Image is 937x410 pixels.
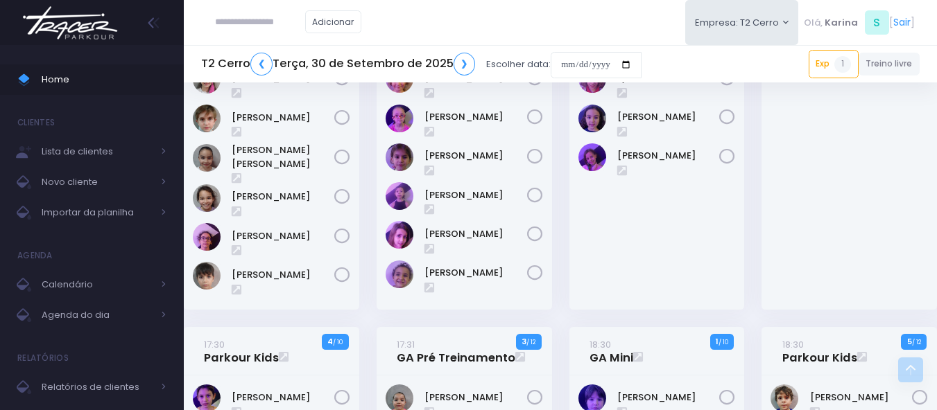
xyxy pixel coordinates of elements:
div: Escolher data: [201,48,642,80]
small: 17:30 [204,338,225,351]
strong: 3 [522,336,526,347]
a: Sair [893,15,911,30]
span: Relatórios de clientes [42,378,153,396]
a: [PERSON_NAME] [232,268,334,282]
img: Yara Laraichi [386,260,413,288]
h4: Relatórios [17,344,69,372]
a: [PERSON_NAME] [424,188,527,202]
span: Novo cliente [42,173,153,191]
a: [PERSON_NAME] [232,391,334,404]
span: Olá, [804,16,823,30]
a: [PERSON_NAME] [424,110,527,124]
span: S [865,10,889,35]
img: Sofia Alem santinho costa de Jesus [578,143,606,171]
a: [PERSON_NAME] [232,229,334,243]
strong: 4 [327,336,333,347]
span: Lista de clientes [42,143,153,161]
a: Treino livre [859,53,920,75]
small: 18:30 [590,338,611,351]
small: 17:31 [397,338,415,351]
span: Karina [825,16,858,30]
a: Exp1 [809,50,859,78]
a: ❯ [454,53,476,75]
span: Home [42,71,166,89]
strong: 1 [716,336,719,347]
a: [PERSON_NAME] [617,110,720,124]
a: 18:30Parkour Kids [782,337,857,365]
small: / 12 [912,338,921,346]
h5: T2 Cerro Terça, 30 de Setembro de 2025 [201,53,475,75]
h4: Agenda [17,242,53,269]
img: Fernando Pletsch Roncati [193,105,221,132]
span: 1 [834,56,851,73]
a: [PERSON_NAME] [232,190,334,204]
a: Adicionar [305,10,362,33]
img: Isabella Arouca [386,105,413,132]
strong: 5 [907,336,912,347]
img: Olivia Mascarenhas [386,221,413,249]
a: 17:30Parkour Kids [204,337,279,365]
span: Importar da planilha [42,204,153,222]
span: Calendário [42,276,153,294]
img: Rafael real amadeo de azevedo [193,262,221,289]
small: / 10 [719,338,728,346]
a: [PERSON_NAME] [232,111,334,125]
img: Nina Sciammarella Felicio [386,182,413,210]
div: [ ] [798,7,920,38]
small: 18:30 [782,338,804,351]
small: / 10 [333,338,343,346]
span: Agenda do dia [42,306,153,324]
img: Keity Lisa kawabe [193,184,221,212]
a: [PERSON_NAME] [424,149,527,163]
img: Rita Laraichi [578,105,606,132]
a: [PERSON_NAME] [617,149,720,163]
a: 17:31GA Pré Treinamento [397,337,515,365]
a: [PERSON_NAME] [617,391,720,404]
h4: Clientes [17,109,55,136]
a: ❮ [250,53,273,75]
a: [PERSON_NAME] [424,391,527,404]
a: [PERSON_NAME] [PERSON_NAME] [232,143,334,170]
a: 18:30GA Mini [590,337,633,365]
img: Miguel Aberle Rodrigues [193,223,221,251]
small: / 12 [526,338,535,346]
img: Maria Gaia [386,143,413,171]
img: Kayla Sara kawabe [193,144,221,172]
a: [PERSON_NAME] [810,391,913,404]
a: [PERSON_NAME] [424,227,527,241]
a: [PERSON_NAME] [424,266,527,280]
